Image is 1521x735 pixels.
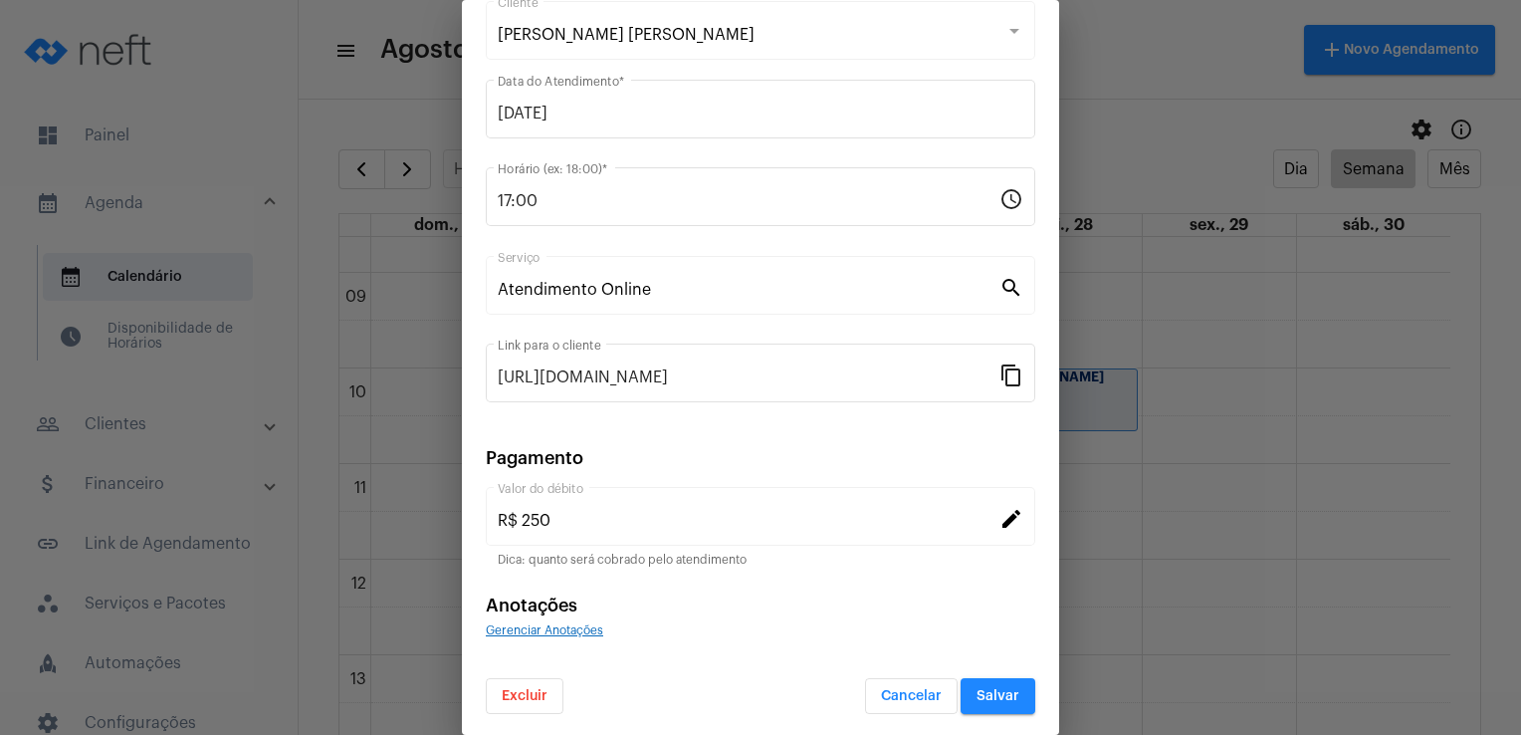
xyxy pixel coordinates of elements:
span: [PERSON_NAME] [PERSON_NAME] [498,27,755,43]
button: Excluir [486,678,563,714]
span: Excluir [502,689,547,703]
span: Pagamento [486,449,583,467]
span: Salvar [977,689,1019,703]
mat-icon: edit [999,506,1023,530]
button: Salvar [961,678,1035,714]
button: Cancelar [865,678,958,714]
input: Horário [498,192,999,210]
span: Cancelar [881,689,942,703]
span: Gerenciar Anotações [486,624,603,636]
mat-icon: search [999,275,1023,299]
mat-hint: Dica: quanto será cobrado pelo atendimento [498,554,747,568]
mat-icon: content_copy [999,363,1023,386]
input: Link [498,368,999,386]
input: Pesquisar serviço [498,281,999,299]
mat-icon: schedule [999,186,1023,210]
input: Valor [498,512,999,530]
span: Anotações [486,597,577,614]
